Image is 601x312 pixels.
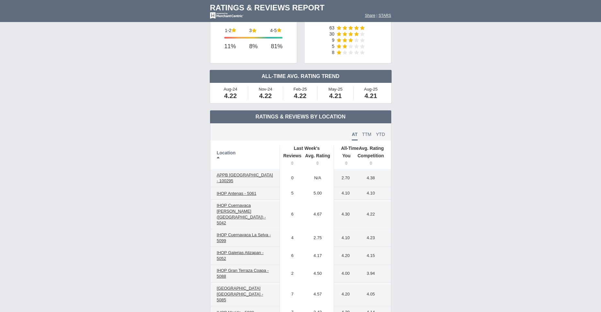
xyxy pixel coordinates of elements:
td: 2.75 [302,229,334,247]
img: star-full-15.png [252,28,257,33]
td: 11% [224,40,246,53]
img: star-full-15.png [360,26,365,30]
td: N/A [302,169,334,187]
a: IHOP Cuernavaca La Selva - 5099 [214,231,276,245]
td: 4.38 [354,169,391,187]
th: You: activate to sort column ascending [334,151,354,169]
td: 9 [329,38,337,44]
img: star-empty-15.png [354,44,359,49]
img: star-full-15.png [337,26,341,30]
span: YTD [376,132,385,137]
span: IHOP Antenas - 5061 [217,191,257,196]
span: IHOP Cuernavaca [PERSON_NAME] ([GEOGRAPHIC_DATA]) - 5042 [217,203,266,225]
img: mc-powered-by-logo-white-103.png [210,12,243,19]
span: All-Time [341,146,359,151]
td: 4.23 [354,229,391,247]
td: 7 [280,283,302,306]
img: star-full-15.png [231,28,236,32]
td: 4.50 [302,265,334,283]
a: IHOP Gran Terraza Coapa - 5088 [214,267,276,280]
img: star-empty-15.png [360,44,365,49]
td: 81% [261,40,283,53]
span: 4.22 [224,92,237,99]
img: star-full-15.png [342,44,347,49]
font: Aug-25 [364,87,378,99]
td: 1-2 [224,28,231,33]
td: 4.17 [302,247,334,265]
img: star-full-15.png [354,32,359,36]
img: star-full-15.png [337,50,341,55]
td: 6 [280,200,302,229]
img: star-full-15.png [348,32,353,36]
td: 2.70 [334,169,354,187]
font: Nov-24 [259,87,272,99]
img: star-full-15.png [342,38,347,42]
span: AT [352,132,358,140]
a: IHOP Antenas - 5061 [214,190,260,197]
span: IHOP Galerias Atizapan - 5052 [217,250,264,261]
img: star-full-15.png [342,26,347,30]
img: star-empty-15.png [354,50,359,55]
td: Ratings & Reviews by Location [210,110,391,123]
a: IHOP Cuernavaca [PERSON_NAME] ([GEOGRAPHIC_DATA]) - 5042 [214,202,276,227]
td: 4.15 [354,247,391,265]
td: 5.00 [302,187,334,200]
span: 4.21 [364,92,377,99]
td: 30 [329,32,337,38]
td: 2 [280,265,302,283]
td: 5 [329,44,337,50]
a: Share [365,13,375,18]
img: star-full-15.png [348,38,353,42]
img: star-full-15.png [342,32,347,36]
td: All-Time Avg. Rating Trend [210,70,392,83]
span: [GEOGRAPHIC_DATA] [GEOGRAPHIC_DATA] - 5085 [217,286,263,302]
td: 4.10 [334,187,354,200]
a: STARS [378,13,391,18]
img: star-empty-15.png [360,32,365,36]
span: 4.22 [259,92,272,99]
td: 4.10 [334,229,354,247]
font: Feb-25 [294,87,307,99]
font: Aug-24 [224,87,237,99]
img: star-empty-15.png [348,44,353,49]
img: star-full-15.png [337,44,341,49]
span: 4.21 [329,92,342,99]
td: 63 [329,26,337,32]
td: 4.67 [302,200,334,229]
td: 8 [329,50,337,56]
td: 4.00 [334,265,354,283]
a: [GEOGRAPHIC_DATA] [GEOGRAPHIC_DATA] - 5085 [214,284,276,304]
span: 4.22 [294,92,306,99]
th: Competition: activate to sort column ascending [354,151,391,169]
img: star-full-15.png [277,28,282,32]
font: May-25 [328,87,342,99]
td: 6 [280,247,302,265]
td: 4 [280,229,302,247]
td: 4.57 [302,283,334,306]
th: Last Week's [280,145,334,151]
font: Avg. Rating [341,146,384,151]
td: 4.20 [334,283,354,306]
th: Location: activate to sort column descending [210,145,280,169]
th: Avg. Rating: activate to sort column ascending [302,151,334,169]
span: IHOP Cuernavaca La Selva - 5099 [217,232,271,243]
td: 4-5 [270,28,277,33]
td: 3.94 [354,265,391,283]
td: 3 [249,28,252,33]
img: star-empty-15.png [354,38,359,42]
span: IHOP Gran Terraza Coapa - 5088 [217,268,269,279]
img: star-full-15.png [337,32,341,36]
img: star-empty-15.png [348,50,353,55]
td: 8% [246,40,261,53]
td: 4.20 [334,247,354,265]
td: 4.30 [334,200,354,229]
img: star-empty-15.png [342,50,347,55]
td: 5 [280,187,302,200]
td: 4.10 [354,187,391,200]
th: Reviews: activate to sort column ascending [280,151,302,169]
img: star-empty-15.png [360,50,365,55]
a: APPB [GEOGRAPHIC_DATA] - 100295 [214,171,276,185]
span: APPB [GEOGRAPHIC_DATA] - 100295 [217,173,273,183]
